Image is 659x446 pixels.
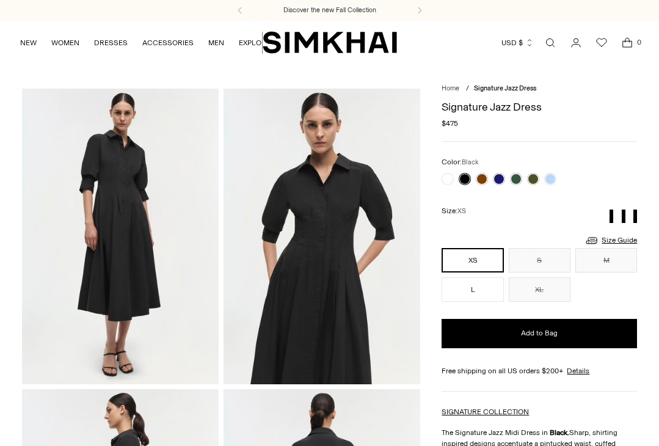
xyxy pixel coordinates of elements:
[283,5,376,15] a: Discover the new Fall Collection
[442,319,637,348] button: Add to Bag
[442,365,637,376] div: Free shipping on all US orders $200+
[567,365,589,376] a: Details
[20,29,37,56] a: NEW
[239,29,271,56] a: EXPLORE
[462,158,479,166] span: Black
[501,29,534,56] button: USD $
[615,31,639,55] a: Open cart modal
[521,328,558,338] span: Add to Bag
[442,156,479,168] label: Color:
[474,84,536,92] span: Signature Jazz Dress
[94,29,128,56] a: DRESSES
[550,428,569,437] strong: Black.
[442,408,529,416] a: SIGNATURE COLLECTION
[442,277,503,302] button: L
[633,37,644,48] span: 0
[575,248,637,272] button: M
[509,277,570,302] button: XL
[263,31,397,54] a: SIMKHAI
[538,31,563,55] a: Open search modal
[51,29,79,56] a: WOMEN
[142,29,194,56] a: ACCESSORIES
[442,84,637,94] nav: breadcrumbs
[442,118,458,129] span: $475
[442,205,466,217] label: Size:
[22,89,219,384] img: Signature Jazz Dress
[224,89,420,384] img: Signature Jazz Dress
[584,233,637,248] a: Size Guide
[457,207,466,215] span: XS
[442,84,459,92] a: Home
[564,31,588,55] a: Go to the account page
[509,248,570,272] button: S
[208,29,224,56] a: MEN
[466,84,469,94] div: /
[442,101,637,112] h1: Signature Jazz Dress
[442,248,503,272] button: XS
[589,31,614,55] a: Wishlist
